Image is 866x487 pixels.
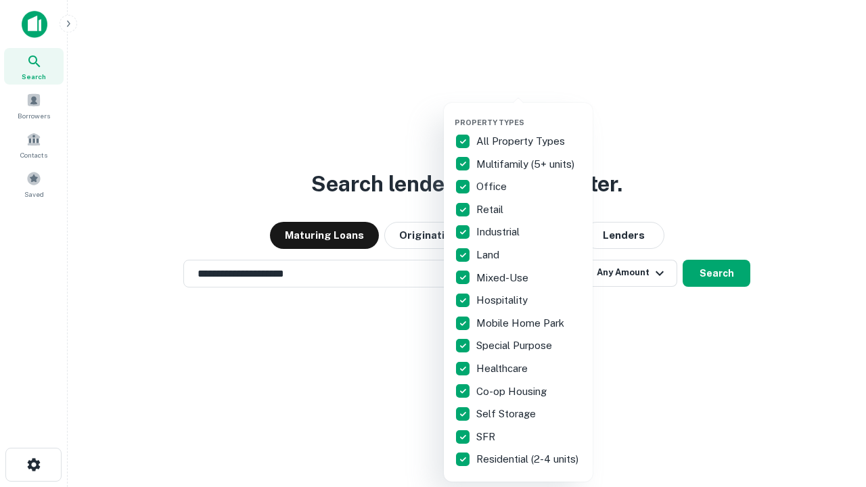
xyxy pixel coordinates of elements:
p: Mixed-Use [476,270,531,286]
p: Multifamily (5+ units) [476,156,577,172]
span: Property Types [455,118,524,126]
p: Healthcare [476,361,530,377]
p: Special Purpose [476,338,555,354]
p: Land [476,247,502,263]
p: Self Storage [476,406,539,422]
p: Mobile Home Park [476,315,567,331]
p: Industrial [476,224,522,240]
p: Hospitality [476,292,530,308]
iframe: Chat Widget [798,379,866,444]
p: Retail [476,202,506,218]
p: Office [476,179,509,195]
p: SFR [476,429,498,445]
p: All Property Types [476,133,568,149]
p: Co-op Housing [476,384,549,400]
p: Residential (2-4 units) [476,451,581,467]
